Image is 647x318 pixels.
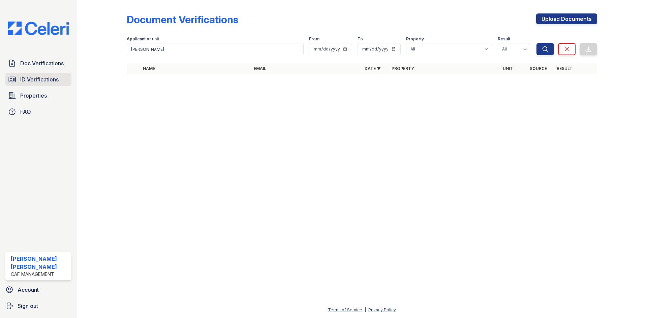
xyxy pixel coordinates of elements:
[20,75,59,83] span: ID Verifications
[20,59,64,67] span: Doc Verifications
[365,307,366,312] div: |
[3,22,74,35] img: CE_Logo_Blue-a8612792a0a2168367f1c8372b55b34899dd931a85d93a1a3d3e32e68fde9ad4.png
[358,36,363,42] label: To
[3,283,74,296] a: Account
[20,92,47,100] span: Properties
[498,36,510,42] label: Result
[18,302,38,310] span: Sign out
[5,73,71,86] a: ID Verifications
[368,307,396,312] a: Privacy Policy
[11,271,69,278] div: CAF Management
[127,43,304,55] input: Search by name, email, or unit number
[536,13,597,24] a: Upload Documents
[503,66,513,71] a: Unit
[530,66,547,71] a: Source
[127,36,159,42] label: Applicant or unit
[11,255,69,271] div: [PERSON_NAME] [PERSON_NAME]
[127,13,238,26] div: Document Verifications
[392,66,414,71] a: Property
[5,57,71,70] a: Doc Verifications
[309,36,319,42] label: From
[365,66,381,71] a: Date ▼
[328,307,362,312] a: Terms of Service
[3,299,74,313] a: Sign out
[254,66,266,71] a: Email
[143,66,155,71] a: Name
[557,66,573,71] a: Result
[18,286,39,294] span: Account
[20,108,31,116] span: FAQ
[5,105,71,118] a: FAQ
[406,36,424,42] label: Property
[5,89,71,102] a: Properties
